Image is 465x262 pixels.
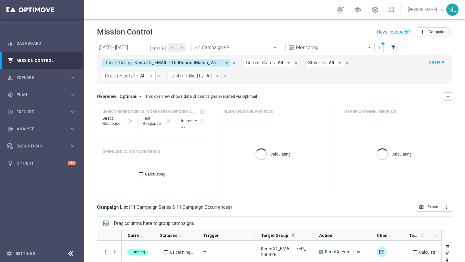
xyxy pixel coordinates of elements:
i: refresh [178,233,183,238]
span: All [278,60,283,65]
i: lightbulb [7,160,13,166]
span: Auto [441,249,451,254]
span: Optimail [119,94,138,99]
span: Plan [16,93,70,97]
h4: Other channel metrics [344,109,396,115]
button: [DATE] [149,43,168,53]
a: Dashboard [16,35,76,52]
div: Direct Response [102,116,132,126]
div: Test Response [143,116,170,126]
div: Explore [7,75,70,81]
div: Execute [7,109,70,115]
a: [PERSON_NAME]keyboard_arrow_down [407,5,446,15]
i: preview [288,44,294,51]
i: play_circle_outline [7,109,13,115]
input: Have Feedback? [377,30,410,34]
span: Templates [409,233,418,238]
i: [DATE] [150,45,167,50]
span: Trigger [203,233,219,238]
i: track_changes [7,126,13,132]
span: All [206,73,212,79]
span: ) [230,204,232,210]
span: — [203,249,207,254]
span: keyboard_arrow_down [439,6,446,13]
button: keyboard_arrow_down [444,92,452,101]
span: KenoGO_EMAIL - FFP_250926 [261,246,308,257]
span: Channel [377,233,392,238]
span: Current Status [128,233,143,238]
button: lightbulb Optibot +10 [7,161,76,166]
div: -- [181,124,205,131]
button: Optimail arrow_drop_down [118,94,145,99]
i: add [420,29,425,35]
button: add Campaign [417,27,449,36]
div: Row Groups [114,221,194,226]
span: Calculate column [177,232,183,239]
span: Analyze [16,127,70,131]
i: more_vert [103,249,108,255]
button: Target Group: KenoGO_EMAIL - 100DepositMatch_250926, KenoGO_EMAIL - 200DepositMatch_250926, KenoG... [102,59,231,67]
button: more_vert [376,44,382,51]
p: Calculating... [391,151,415,157]
i: close [156,74,161,78]
div: play_circle_outline Execute keyboard_arrow_right [7,109,76,115]
i: arrow_forward [179,45,184,50]
div: +10 [67,161,76,165]
span: All [329,60,334,65]
span: Calculate column [418,232,425,239]
button: Mission Control [7,58,76,63]
div: Plan [7,92,70,98]
button: Current Status: All arrow_drop_down [243,59,293,67]
button: Data Studio keyboard_arrow_right [7,144,76,149]
div: Analyze [7,126,70,132]
i: keyboard_arrow_down [446,94,450,99]
button: Last modified by: All arrow_drop_down [168,72,222,80]
button: filter_alt [389,43,398,52]
a: Mission Control [16,52,76,69]
span: Running [130,250,145,254]
div: -- [143,126,170,134]
div: gps_fixed Plan keyboard_arrow_right [7,92,76,97]
i: close [222,74,227,78]
i: close [294,61,298,65]
h4: OPEN AND CLICK RATE TREND [102,149,160,155]
i: keyboard_arrow_right [70,109,76,115]
i: close [345,61,349,65]
i: equalizer [7,41,13,46]
i: keyboard_arrow_right [70,126,76,132]
button: arrow_forward [177,43,186,52]
span: Statuses [160,233,177,238]
a: Settings [15,252,35,256]
i: close [232,61,236,65]
span: Recurrence type: [105,73,139,79]
multiple-options-button: Export to CSV [416,204,452,209]
i: more_vert [444,205,449,210]
i: filter_alt [390,45,396,50]
div: This overview shows data of campaigns executed via Optimail [145,94,257,99]
span: All [140,73,146,79]
i: gps_fixed [7,92,13,98]
span: KenoGO_EMAIL - 100DepositMatch_250926 KenoGO_EMAIL - 200DepositMatch_250926 KenoGO_EMAIL - 20Depo... [134,60,221,65]
span: Last modified by: [170,73,205,79]
i: arrow_drop_down [286,60,292,66]
i: arrow_drop_down [148,73,154,79]
i: refresh [419,233,425,238]
i: open_in_browser [419,205,424,210]
button: close [231,59,237,66]
button: Recurrence type: All arrow_drop_down [102,72,156,80]
span: Current Status: [246,60,276,65]
button: equalizer Dashboard [7,41,76,46]
button: Statuses: All arrow_drop_down [305,59,344,67]
button: more_vert [441,203,452,212]
div: person_search Explore keyboard_arrow_right [7,75,76,80]
div: There are unsaved changes [381,41,385,46]
button: arrow_back [168,43,177,52]
span: Statuses: [308,60,327,65]
i: keyboard_arrow_right [70,75,76,81]
h3: Overview: [97,94,118,99]
div: Data Studio [7,143,70,149]
span: KenoGo Free Play [325,249,360,255]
